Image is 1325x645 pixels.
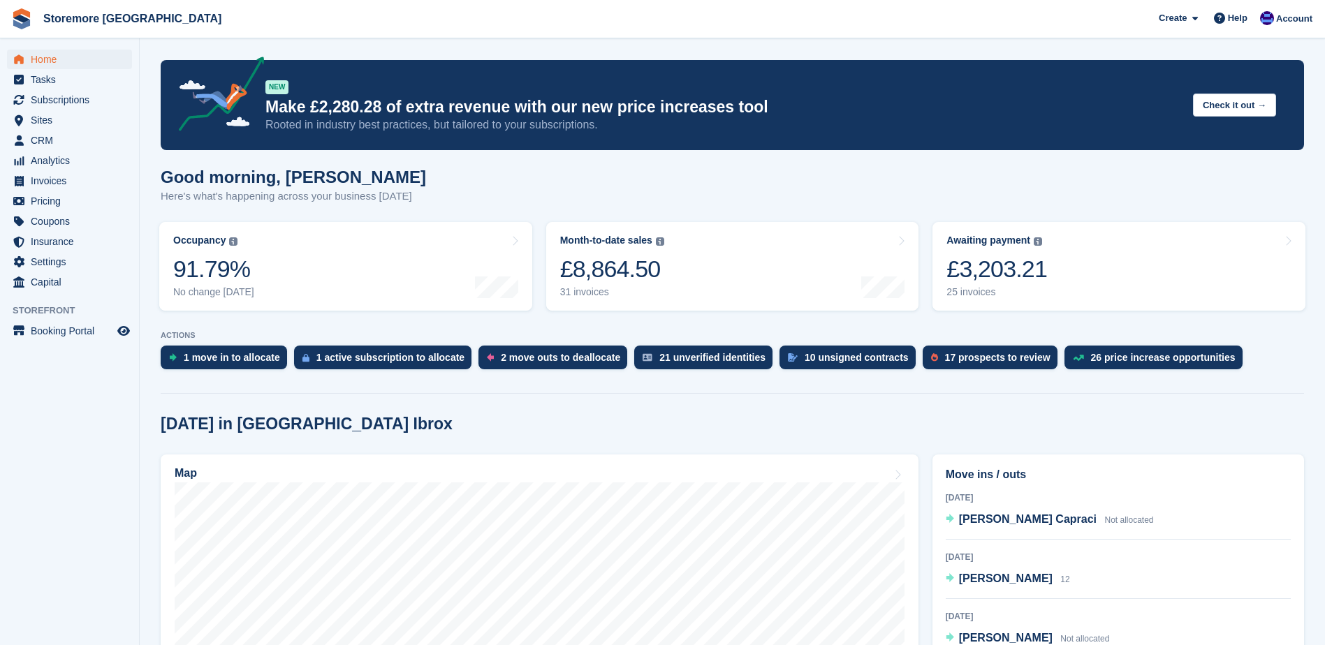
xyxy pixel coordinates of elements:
div: [DATE] [946,491,1291,504]
a: 2 move outs to deallocate [478,346,634,376]
span: Tasks [31,70,115,89]
span: Home [31,50,115,69]
h2: [DATE] in [GEOGRAPHIC_DATA] Ibrox [161,415,453,433]
a: menu [7,131,132,150]
div: 25 invoices [946,286,1047,298]
a: 1 active subscription to allocate [294,346,478,376]
div: £8,864.50 [560,255,664,283]
div: 1 move in to allocate [184,352,280,363]
span: Settings [31,252,115,272]
a: menu [7,212,132,231]
span: [PERSON_NAME] [959,572,1053,584]
img: price-adjustments-announcement-icon-8257ccfd72463d97f412b2fc003d46551f7dbcb40ab6d574587a9cd5c0d94... [167,57,265,136]
img: icon-info-grey-7440780725fd019a000dd9b08b2336e03edf1995a4989e88bcd33f0948082b44.svg [656,237,664,246]
span: Storefront [13,304,139,318]
a: Month-to-date sales £8,864.50 31 invoices [546,222,919,311]
button: Check it out → [1193,94,1276,117]
a: Storemore [GEOGRAPHIC_DATA] [38,7,227,30]
span: Not allocated [1060,634,1109,644]
img: active_subscription_to_allocate_icon-d502201f5373d7db506a760aba3b589e785aa758c864c3986d89f69b8ff3... [302,353,309,362]
a: menu [7,272,132,292]
a: menu [7,90,132,110]
p: Here's what's happening across your business [DATE] [161,188,426,205]
span: 12 [1060,574,1069,584]
img: price_increase_opportunities-93ffe204e8149a01c8c9dc8f82e8f89637d9d84a8eef4429ea346261dce0b2c0.svg [1073,355,1084,361]
span: Pricing [31,191,115,211]
a: menu [7,110,132,130]
div: £3,203.21 [946,255,1047,283]
div: [DATE] [946,610,1291,623]
div: 91.79% [173,255,254,283]
a: menu [7,171,132,191]
span: Subscriptions [31,90,115,110]
a: 1 move in to allocate [161,346,294,376]
span: [PERSON_NAME] Capraci [959,513,1097,525]
div: 31 invoices [560,286,664,298]
span: Analytics [31,151,115,170]
div: 21 unverified identities [659,352,766,363]
img: move_ins_to_allocate_icon-fdf77a2bb77ea45bf5b3d319d69a93e2d87916cf1d5bf7949dd705db3b84f3ca.svg [169,353,177,362]
h1: Good morning, [PERSON_NAME] [161,168,426,186]
span: Create [1159,11,1187,25]
p: ACTIONS [161,331,1304,340]
div: 1 active subscription to allocate [316,352,464,363]
span: Help [1228,11,1247,25]
span: CRM [31,131,115,150]
a: Awaiting payment £3,203.21 25 invoices [932,222,1305,311]
a: menu [7,191,132,211]
span: Account [1276,12,1312,26]
img: contract_signature_icon-13c848040528278c33f63329250d36e43548de30e8caae1d1a13099fd9432cc5.svg [788,353,798,362]
div: 10 unsigned contracts [805,352,909,363]
span: Booking Portal [31,321,115,341]
div: [DATE] [946,551,1291,563]
span: Coupons [31,212,115,231]
div: Month-to-date sales [560,235,652,246]
div: 26 price increase opportunities [1091,352,1236,363]
span: Sites [31,110,115,130]
h2: Move ins / outs [946,466,1291,483]
a: Occupancy 91.79% No change [DATE] [159,222,532,311]
p: Make £2,280.28 of extra revenue with our new price increases tool [265,97,1182,117]
div: 17 prospects to review [945,352,1051,363]
img: verify_identity-adf6edd0f0f0b5bbfe63781bf79b02c33cf7c696d77639b501bdc392416b5a36.svg [643,353,652,362]
h2: Map [175,467,197,480]
div: No change [DATE] [173,286,254,298]
a: menu [7,252,132,272]
a: 26 price increase opportunities [1064,346,1250,376]
span: [PERSON_NAME] [959,632,1053,644]
a: menu [7,50,132,69]
p: Rooted in industry best practices, but tailored to your subscriptions. [265,117,1182,133]
a: menu [7,70,132,89]
a: 21 unverified identities [634,346,779,376]
div: Occupancy [173,235,226,246]
a: [PERSON_NAME] Capraci Not allocated [946,511,1154,529]
a: menu [7,151,132,170]
img: stora-icon-8386f47178a22dfd0bd8f6a31ec36ba5ce8667c1dd55bd0f319d3a0aa187defe.svg [11,8,32,29]
img: icon-info-grey-7440780725fd019a000dd9b08b2336e03edf1995a4989e88bcd33f0948082b44.svg [229,237,237,246]
img: move_outs_to_deallocate_icon-f764333ba52eb49d3ac5e1228854f67142a1ed5810a6f6cc68b1a99e826820c5.svg [487,353,494,362]
div: Awaiting payment [946,235,1030,246]
img: prospect-51fa495bee0391a8d652442698ab0144808aea92771e9ea1ae160a38d050c398.svg [931,353,938,362]
div: 2 move outs to deallocate [501,352,620,363]
a: 17 prospects to review [923,346,1064,376]
img: icon-info-grey-7440780725fd019a000dd9b08b2336e03edf1995a4989e88bcd33f0948082b44.svg [1034,237,1042,246]
span: Invoices [31,171,115,191]
a: [PERSON_NAME] 12 [946,570,1070,588]
a: 10 unsigned contracts [779,346,923,376]
div: NEW [265,80,288,94]
span: Insurance [31,232,115,251]
span: Not allocated [1104,515,1153,525]
img: Angela [1260,11,1274,25]
a: menu [7,321,132,341]
span: Capital [31,272,115,292]
a: menu [7,232,132,251]
a: Preview store [115,322,132,339]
